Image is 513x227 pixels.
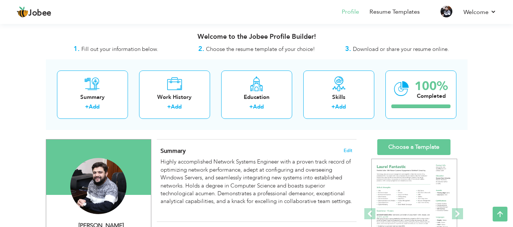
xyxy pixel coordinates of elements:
a: Jobee [17,6,51,18]
h4: Adding a summary is a quick and easy way to highlight your experience and interests. [161,147,352,155]
a: Add [89,103,99,110]
div: Work History [145,93,204,101]
span: Choose the resume template of your choice! [206,45,315,53]
div: 100% [415,80,448,92]
h3: Welcome to the Jobee Profile Builder! [46,33,468,41]
img: Profile Img [441,6,452,17]
a: Add [171,103,182,110]
a: Add [253,103,264,110]
div: Education [227,93,286,101]
strong: 1. [74,44,80,54]
div: Summary [63,93,122,101]
span: Fill out your information below. [81,45,158,53]
a: Resume Templates [369,8,420,16]
span: Jobee [28,9,51,17]
img: Shafkat Shahzad [70,158,126,214]
strong: 3. [345,44,351,54]
a: Add [335,103,346,110]
div: Completed [415,92,448,100]
div: Skills [309,93,368,101]
label: + [167,103,171,111]
span: Edit [344,148,352,153]
strong: 2. [198,44,204,54]
div: Highly accomplished Network Systems Engineer with a proven track record of optimizing network per... [161,158,352,213]
a: Profile [342,8,359,16]
label: + [331,103,335,111]
a: Choose a Template [377,139,450,155]
label: + [249,103,253,111]
a: Welcome [463,8,496,17]
img: jobee.io [17,6,28,18]
label: + [85,103,89,111]
span: Summary [161,147,186,155]
span: Download or share your resume online. [353,45,449,53]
